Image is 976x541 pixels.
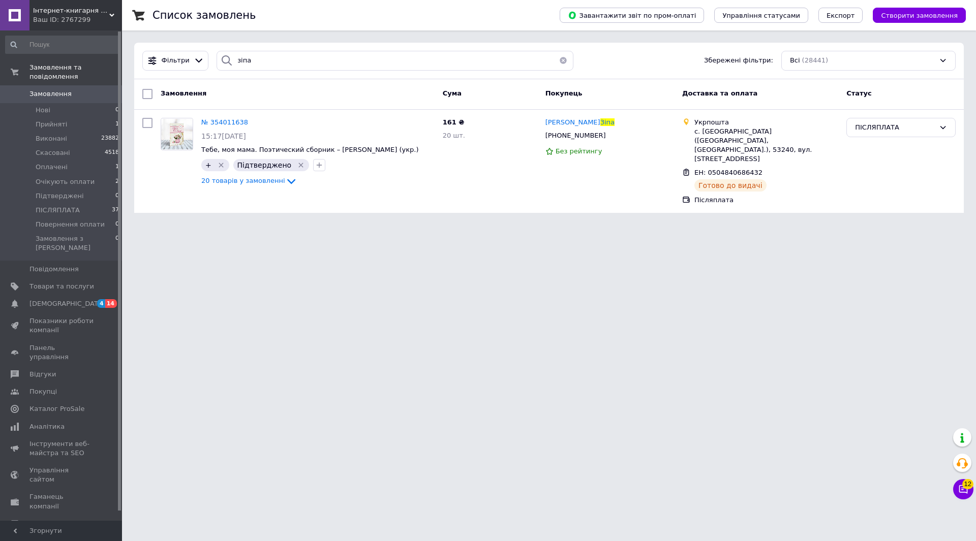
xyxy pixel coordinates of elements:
span: Управління сайтом [29,466,94,484]
span: Експорт [827,12,855,19]
span: + [205,161,211,169]
span: Завантажити звіт по пром-оплаті [568,11,696,20]
span: Замовлення та повідомлення [29,63,122,81]
span: Створити замовлення [881,12,958,19]
span: Виконані [36,134,67,143]
span: Збережені фільтри: [704,56,773,66]
span: Покупці [29,387,57,396]
span: 2 [115,177,119,186]
a: Створити замовлення [863,11,966,19]
button: Завантажити звіт по пром-оплаті [560,8,704,23]
button: Експорт [818,8,863,23]
span: Без рейтингу [556,147,602,155]
div: Післяплата [694,196,838,205]
a: 20 товарів у замовленні [201,177,297,184]
span: (28441) [802,56,829,64]
svg: Видалити мітку [217,161,225,169]
span: Зіпа [600,118,615,126]
span: Маркет [29,519,55,528]
span: Замовлення [29,89,72,99]
span: Прийняті [36,120,67,129]
span: Повернення оплати [36,220,105,229]
a: Тебе, моя мама. Поэтический сборник – [PERSON_NAME] (укр.) [201,146,418,153]
div: с. [GEOGRAPHIC_DATA] ([GEOGRAPHIC_DATA], [GEOGRAPHIC_DATA].), 53240, вул. [STREET_ADDRESS] [694,127,838,164]
span: Показники роботи компанії [29,316,94,335]
span: Гаманець компанії [29,492,94,511]
span: Повідомлення [29,265,79,274]
span: 12 [962,478,973,488]
span: 4518 [105,148,119,157]
span: Доставка та оплата [682,89,757,97]
span: 0 [115,220,119,229]
span: ПІСЛЯПЛАТА [36,206,80,215]
a: № 354011638 [201,118,248,126]
span: Всі [790,56,800,66]
span: [PHONE_NUMBER] [545,132,606,139]
span: 23882 [101,134,119,143]
span: Аналітика [29,422,65,431]
span: Підтверджено [237,161,292,169]
button: Чат з покупцем12 [953,479,973,499]
span: Фільтри [162,56,190,66]
span: Оплачені [36,163,68,172]
span: Скасовані [36,148,70,157]
input: Пошук [5,36,120,54]
span: 15:17[DATE] [201,132,246,140]
span: Cума [443,89,462,97]
span: Інструменти веб-майстра та SEO [29,439,94,458]
span: Панель управління [29,343,94,362]
a: [PERSON_NAME]Зіпа [545,118,615,128]
a: Фото товару [161,118,193,150]
span: Каталог ProSale [29,404,84,413]
span: Товари та послуги [29,282,94,291]
span: Інтернет-книгарня BOOKSON [33,6,109,15]
span: 161 ₴ [443,118,465,126]
span: 37 [112,206,119,215]
div: Укрпошта [694,118,838,127]
button: Створити замовлення [873,8,966,23]
h1: Список замовлень [152,9,256,21]
span: Очікують оплати [36,177,95,186]
svg: Видалити мітку [297,161,305,169]
span: Управління статусами [722,12,800,19]
span: 0 [115,106,119,115]
span: 0 [115,192,119,201]
span: [PERSON_NAME] [545,118,600,126]
button: Очистить [553,51,573,71]
span: ЕН: 0504840686432 [694,169,762,176]
span: 1 [115,120,119,129]
button: Управління статусами [714,8,808,23]
div: ПІСЛЯПЛАТА [855,122,935,133]
span: Замовлення з [PERSON_NAME] [36,234,115,252]
div: Ваш ID: 2767299 [33,15,122,24]
span: Статус [846,89,872,97]
span: Нові [36,106,50,115]
span: [DEMOGRAPHIC_DATA] [29,299,105,308]
span: 0 [115,234,119,252]
span: Відгуки [29,370,56,379]
span: 4 [97,299,105,308]
span: Замовлення [161,89,206,97]
div: Готово до видачі [694,179,767,192]
span: 20 шт. [443,132,465,139]
input: Пошук за номером замовлення, ПІБ покупця, номером телефону, Email, номером накладної [217,51,573,71]
span: 20 товарів у замовленні [201,177,285,185]
span: 1 [115,163,119,172]
span: Підтверджені [36,192,84,201]
img: Фото товару [161,119,193,149]
span: 14 [105,299,117,308]
span: Покупець [545,89,583,97]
